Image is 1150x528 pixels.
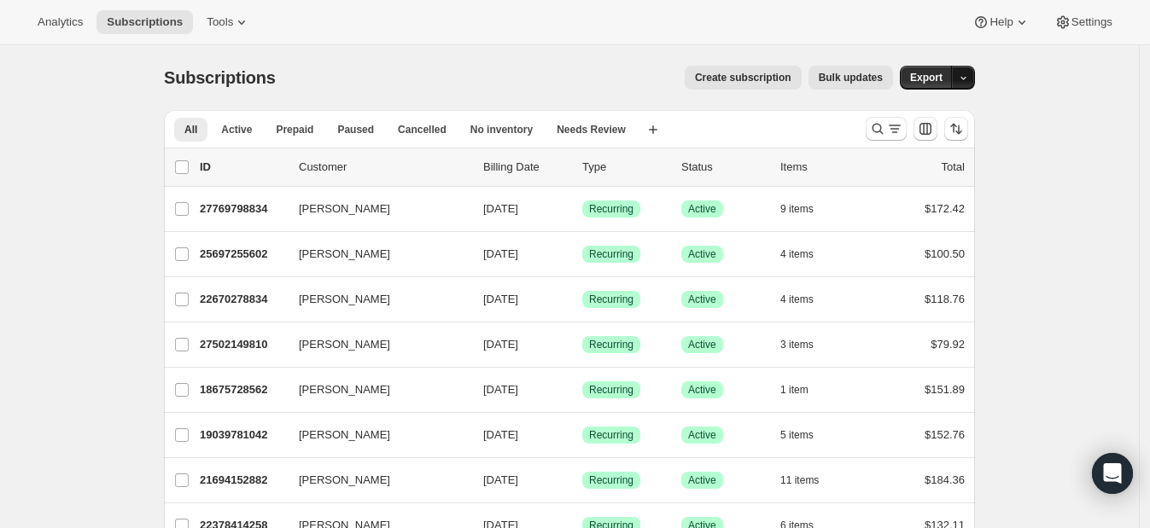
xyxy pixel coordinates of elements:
p: 27502149810 [200,336,285,353]
span: [PERSON_NAME] [299,336,390,353]
button: 11 items [780,468,838,492]
button: [PERSON_NAME] [289,195,459,223]
span: Needs Review [557,123,626,136]
span: Paused [337,123,374,136]
span: Subscriptions [107,15,183,29]
button: [PERSON_NAME] [289,421,459,449]
p: Billing Date [483,159,569,176]
span: [PERSON_NAME] [299,291,390,308]
span: $151.89 [925,383,965,396]
span: Export [910,71,943,84]
span: $100.50 [925,247,965,260]
button: 1 item [780,378,827,402]
span: [DATE] [483,473,518,486]
div: Type [582,159,668,176]
button: 4 items [780,287,832,311]
div: 22670278834[PERSON_NAME][DATE]SuccessRecurringSuccessActive4 items$118.76 [200,287,965,311]
p: 19039781042 [200,426,285,444]
span: Recurring [589,247,633,261]
button: Sort the results [944,117,968,141]
p: 25697255602 [200,246,285,263]
span: Recurring [589,473,633,487]
p: 21694152882 [200,472,285,489]
span: $172.42 [925,202,965,215]
button: 4 items [780,242,832,266]
button: Create new view [639,118,667,142]
button: Customize table column order and visibility [914,117,937,141]
p: Total [942,159,965,176]
span: [DATE] [483,202,518,215]
span: $79.92 [931,338,965,351]
span: Active [688,473,716,487]
span: [PERSON_NAME] [299,426,390,444]
span: [PERSON_NAME] [299,472,390,489]
button: Search and filter results [866,117,907,141]
div: Items [780,159,866,176]
span: Create subscription [695,71,791,84]
p: ID [200,159,285,176]
span: Help [989,15,1013,29]
button: Bulk updates [809,66,893,90]
span: $184.36 [925,473,965,486]
span: 11 items [780,473,819,487]
button: 5 items [780,423,832,447]
div: 25697255602[PERSON_NAME][DATE]SuccessRecurringSuccessActive4 items$100.50 [200,242,965,266]
div: 21694152882[PERSON_NAME][DATE]SuccessRecurringSuccessActive11 items$184.36 [200,468,965,492]
button: [PERSON_NAME] [289,376,459,403]
span: [PERSON_NAME] [299,200,390,218]
span: 1 item [780,383,809,397]
span: 4 items [780,293,814,306]
span: [PERSON_NAME] [299,246,390,263]
span: Recurring [589,202,633,216]
span: Active [688,428,716,442]
span: Active [688,202,716,216]
button: [PERSON_NAME] [289,331,459,358]
span: [DATE] [483,338,518,351]
span: Active [688,247,716,261]
span: 3 items [780,338,814,351]
span: [PERSON_NAME] [299,381,390,398]
span: Subscriptions [164,68,276,87]
span: No inventory [470,123,533,136]
span: Tools [207,15,233,29]
span: Active [688,293,716,306]
p: 18675728562 [200,381,285,398]
span: Prepaid [276,123,313,136]
button: Export [900,66,953,90]
button: Settings [1044,10,1123,34]
button: Create subscription [685,66,802,90]
span: Settings [1071,15,1112,29]
span: [DATE] [483,247,518,260]
span: Analytics [38,15,83,29]
span: [DATE] [483,428,518,441]
button: 3 items [780,333,832,357]
span: Active [688,338,716,351]
span: Recurring [589,293,633,306]
span: [DATE] [483,383,518,396]
p: Customer [299,159,470,176]
div: 27502149810[PERSON_NAME][DATE]SuccessRecurringSuccessActive3 items$79.92 [200,333,965,357]
span: Recurring [589,428,633,442]
span: 9 items [780,202,814,216]
span: 5 items [780,428,814,442]
button: Analytics [27,10,93,34]
span: $152.76 [925,428,965,441]
button: 9 items [780,197,832,221]
span: Cancelled [398,123,447,136]
div: 18675728562[PERSON_NAME][DATE]SuccessRecurringSuccessActive1 item$151.89 [200,378,965,402]
span: All [184,123,197,136]
span: Active [688,383,716,397]
span: Recurring [589,338,633,351]
button: Tools [196,10,260,34]
span: Recurring [589,383,633,397]
span: $118.76 [925,293,965,305]
button: [PERSON_NAME] [289,286,459,313]
button: [PERSON_NAME] [289,241,459,268]
div: 27769798834[PERSON_NAME][DATE]SuccessRecurringSuccessActive9 items$172.42 [200,197,965,221]
div: IDCustomerBilling DateTypeStatusItemsTotal [200,159,965,176]
button: Subscriptions [96,10,193,34]
p: Status [681,159,767,176]
div: Open Intercom Messenger [1092,453,1133,494]
p: 27769798834 [200,200,285,218]
span: Bulk updates [819,71,883,84]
